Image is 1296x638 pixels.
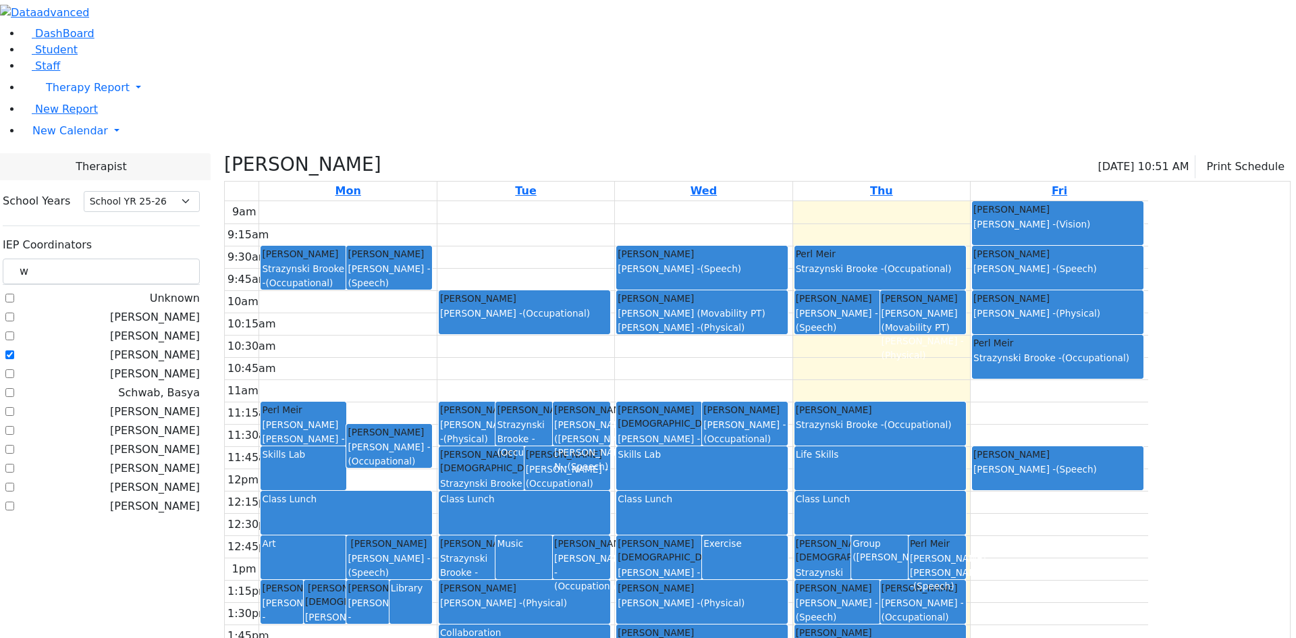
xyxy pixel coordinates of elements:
div: Strazynski Brooke - [497,418,551,459]
div: [PERSON_NAME] [973,292,1142,305]
span: Student [35,43,78,56]
div: Perl Meir [796,247,965,261]
div: Life Skills [796,448,965,461]
div: [PERSON_NAME] [348,537,431,550]
div: [PERSON_NAME] [796,581,879,595]
div: Strazynski Brooke - [440,552,495,593]
span: (Speech) [262,625,303,636]
span: (Occupational) [703,433,771,444]
div: [PERSON_NAME] [PERSON_NAME] - [262,418,345,459]
div: [PERSON_NAME] [796,292,879,305]
a: Therapy Report [22,74,1296,101]
span: (Vision) [1056,219,1090,230]
div: 10:30am [225,338,279,354]
div: 9:30am [225,249,271,265]
div: [PERSON_NAME] - [703,418,786,446]
a: DashBoard [22,27,94,40]
span: (Speech) [700,263,741,274]
div: Class Lunch [262,492,431,506]
div: [PERSON_NAME] [973,203,1142,216]
h3: [PERSON_NAME] [224,153,381,176]
span: (Speech) [913,581,954,591]
div: 11:45am [225,450,279,466]
div: [PERSON_NAME] - [348,440,431,468]
div: [PERSON_NAME] [348,247,431,261]
label: IEP Coordinators [3,237,92,253]
span: Therapy Report [46,81,130,94]
div: Perl Meir [973,336,1142,350]
div: [PERSON_NAME] [973,247,1142,261]
div: [PERSON_NAME] [554,537,609,550]
span: (Speech) [348,277,389,288]
div: [PERSON_NAME] - [882,596,965,624]
span: (Occupational) [265,277,333,288]
div: [PERSON_NAME] - [618,262,786,275]
div: [PERSON_NAME] [796,403,965,417]
div: [PERSON_NAME] - [348,262,431,290]
div: [PERSON_NAME] [DEMOGRAPHIC_DATA] [440,448,523,475]
div: Skills Lab [618,448,786,461]
div: [PERSON_NAME] [348,425,431,439]
div: [PERSON_NAME] - [262,596,302,637]
span: (Physical) [700,322,745,333]
div: [PERSON_NAME] - [348,552,431,579]
div: Strazynski Brooke - [262,262,345,290]
span: (Occupational) [1062,352,1129,363]
span: (Occupational) [526,478,593,489]
div: [PERSON_NAME] - [618,432,701,460]
div: Class Lunch [440,492,609,506]
a: Student [22,43,78,56]
div: [PERSON_NAME] [618,247,786,261]
div: 1:30pm [225,606,272,622]
div: [PERSON_NAME] [497,403,551,417]
div: 12:30pm [225,516,279,533]
div: Art [262,537,345,550]
div: Strazynski Brooke - [440,477,523,504]
div: [PERSON_NAME] [DEMOGRAPHIC_DATA] [305,581,345,609]
div: [PERSON_NAME] [618,292,786,305]
div: 1:15pm [225,583,272,600]
div: Class Lunch [618,492,786,506]
div: 9am [230,204,259,220]
a: September 12, 2025 [1049,182,1070,201]
div: Perl Meir [910,537,965,550]
span: (Physical) [1056,308,1100,319]
div: Perl Meir [262,403,345,417]
span: (Occupational) [497,447,564,458]
label: [PERSON_NAME] [110,328,200,344]
div: [PERSON_NAME] - [973,462,1142,476]
div: [PERSON_NAME] - [973,307,1142,320]
label: [PERSON_NAME] [110,347,200,363]
span: (Physical) [522,597,567,608]
div: 11:30am [225,427,279,444]
div: [PERSON_NAME] - [526,462,609,490]
a: September 9, 2025 [512,182,539,201]
div: 9:15am [225,227,271,243]
span: (Speech) [796,322,837,333]
div: Strazynski Brooke - [796,262,965,275]
div: [PERSON_NAME] [618,581,786,595]
div: Library [391,581,431,595]
span: (Speech) [1056,464,1097,475]
span: (Speech) [796,612,837,622]
div: Strazynski Brooke - [796,418,965,431]
div: [PERSON_NAME] [PERSON_NAME] - [910,552,965,593]
span: (Occupational) [554,581,622,591]
label: [PERSON_NAME] [110,309,200,325]
div: [PERSON_NAME] [703,403,786,417]
div: Class Lunch [796,492,965,506]
div: 12pm [225,472,261,488]
label: [PERSON_NAME] [110,479,200,496]
a: September 10, 2025 [688,182,720,201]
div: [PERSON_NAME] (Movability PT) [PERSON_NAME] - [882,307,965,362]
div: Exercise [703,537,786,550]
div: [PERSON_NAME] [440,403,495,417]
div: Strazynski Brooke - [796,566,850,607]
div: [PERSON_NAME] [262,247,345,261]
div: [PERSON_NAME] - [973,262,1142,275]
a: New Report [22,103,98,115]
div: Music [497,537,551,550]
div: 1pm [230,561,259,577]
div: [PERSON_NAME] [440,292,609,305]
div: ([PERSON_NAME]) [853,550,907,564]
